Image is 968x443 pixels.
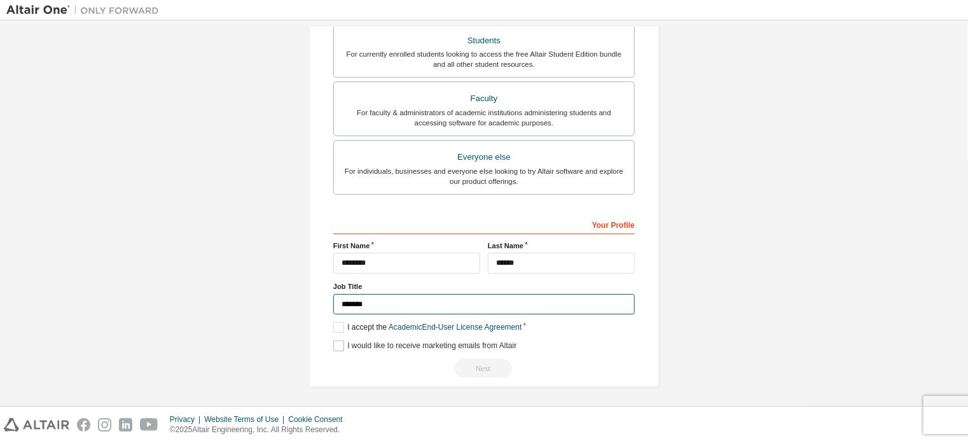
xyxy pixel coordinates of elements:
[342,90,626,108] div: Faculty
[140,418,158,432] img: youtube.svg
[4,418,69,432] img: altair_logo.svg
[204,414,288,425] div: Website Terms of Use
[170,414,204,425] div: Privacy
[342,49,626,69] div: For currently enrolled students looking to access the free Altair Student Edition bundle and all ...
[77,418,90,432] img: facebook.svg
[119,418,132,432] img: linkedin.svg
[342,166,626,186] div: For individuals, businesses and everyone else looking to try Altair software and explore our prod...
[389,323,522,332] a: Academic End-User License Agreement
[342,148,626,166] div: Everyone else
[342,108,626,128] div: For faculty & administrators of academic institutions administering students and accessing softwa...
[98,418,111,432] img: instagram.svg
[333,341,516,351] label: I would like to receive marketing emails from Altair
[333,359,635,378] div: You need to provide your academic email
[333,322,522,333] label: I accept the
[170,425,350,435] p: © 2025 Altair Engineering, Inc. All Rights Reserved.
[342,32,626,50] div: Students
[333,241,480,251] label: First Name
[288,414,350,425] div: Cookie Consent
[6,4,165,17] img: Altair One
[333,214,635,234] div: Your Profile
[488,241,635,251] label: Last Name
[333,281,635,292] label: Job Title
